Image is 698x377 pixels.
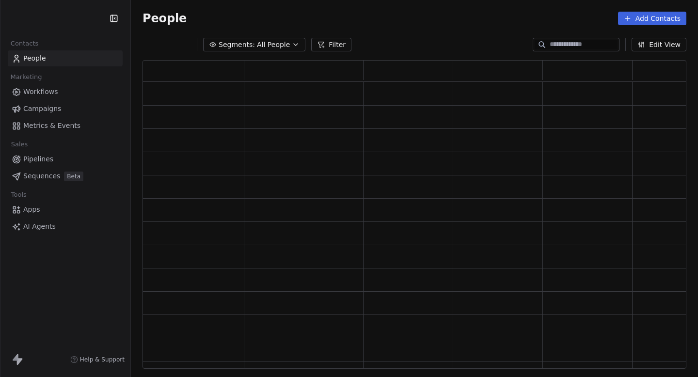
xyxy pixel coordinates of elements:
span: Campaigns [23,104,61,114]
span: Sales [7,137,32,152]
a: Workflows [8,84,123,100]
a: AI Agents [8,219,123,235]
span: People [23,53,46,63]
button: Edit View [632,38,686,51]
span: Help & Support [80,356,125,363]
span: Sequences [23,171,60,181]
button: Filter [311,38,351,51]
a: People [8,50,123,66]
a: SequencesBeta [8,168,123,184]
span: People [143,11,187,26]
span: Workflows [23,87,58,97]
span: All People [257,40,290,50]
a: Apps [8,202,123,218]
a: Help & Support [70,356,125,363]
span: Apps [23,204,40,215]
span: Beta [64,172,83,181]
button: Add Contacts [618,12,686,25]
a: Metrics & Events [8,118,123,134]
span: Metrics & Events [23,121,80,131]
span: Tools [7,188,31,202]
span: AI Agents [23,221,56,232]
a: Campaigns [8,101,123,117]
span: Marketing [6,70,46,84]
span: Contacts [6,36,43,51]
span: Segments: [219,40,255,50]
span: Pipelines [23,154,53,164]
a: Pipelines [8,151,123,167]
